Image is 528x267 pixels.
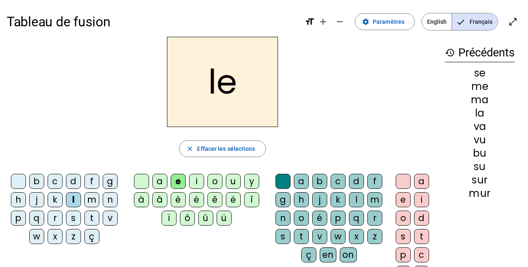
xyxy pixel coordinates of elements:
div: s [275,229,291,244]
div: q [349,211,364,226]
div: x [349,229,364,244]
div: n [275,211,291,226]
div: ç [301,247,316,262]
div: o [396,211,411,226]
div: p [331,211,346,226]
h3: Précédents [445,43,515,62]
div: à [134,192,149,207]
div: n [103,192,118,207]
div: d [66,174,81,189]
div: y [244,174,259,189]
div: c [48,174,63,189]
div: s [66,211,81,226]
div: g [275,192,291,207]
div: d [349,174,364,189]
div: me [445,81,515,92]
div: c [331,174,346,189]
div: é [312,211,327,226]
div: b [312,174,327,189]
div: l [66,192,81,207]
div: l [349,192,364,207]
div: ç [84,229,99,244]
button: Paramètres [355,13,415,30]
div: i [189,174,204,189]
div: sur [445,175,515,185]
div: ô [180,211,195,226]
div: r [48,211,63,226]
div: î [244,192,259,207]
mat-icon: format_size [305,17,315,27]
div: m [84,192,99,207]
div: v [312,229,327,244]
div: ï [162,211,177,226]
div: p [396,247,411,262]
div: o [294,211,309,226]
div: k [331,192,346,207]
div: r [367,211,382,226]
div: f [84,174,99,189]
div: a [414,174,429,189]
h1: Tableau de fusion [7,8,298,35]
div: h [294,192,309,207]
div: f [367,174,382,189]
div: t [414,229,429,244]
button: Diminuer la taille de la police [331,13,348,30]
div: t [84,211,99,226]
div: g [103,174,118,189]
button: Augmenter la taille de la police [315,13,331,30]
div: i [414,192,429,207]
div: s [396,229,411,244]
button: Effacer les sélections [179,140,265,157]
div: e [396,192,411,207]
div: w [331,229,346,244]
div: mur [445,188,515,198]
mat-button-toggle-group: Language selection [422,13,498,31]
div: j [29,192,44,207]
div: p [11,211,26,226]
div: è [171,192,186,207]
button: Entrer en plein écran [505,13,521,30]
div: v [103,211,118,226]
div: va [445,122,515,132]
div: û [198,211,213,226]
div: h [11,192,26,207]
div: é [189,192,204,207]
div: a [294,174,309,189]
span: Français [452,13,498,30]
mat-icon: add [318,17,328,27]
div: k [48,192,63,207]
div: x [48,229,63,244]
div: c [414,247,429,262]
div: o [207,174,222,189]
div: vu [445,135,515,145]
div: se [445,68,515,78]
div: u [226,174,241,189]
mat-icon: history [445,48,455,58]
div: b [29,174,44,189]
mat-icon: remove [335,17,345,27]
mat-icon: close [186,145,194,153]
div: w [29,229,44,244]
mat-icon: open_in_full [508,17,518,27]
span: English [422,13,452,30]
div: bu [445,148,515,158]
span: Paramètres [373,17,404,27]
div: d [414,211,429,226]
div: ma [445,95,515,105]
div: su [445,162,515,172]
div: z [367,229,382,244]
div: â [152,192,167,207]
div: en [320,247,336,262]
div: ü [217,211,232,226]
h2: le [167,37,278,127]
div: on [340,247,357,262]
div: z [66,229,81,244]
mat-icon: settings [362,18,369,25]
div: q [29,211,44,226]
div: a [152,174,167,189]
div: e [171,174,186,189]
span: Effacer les sélections [197,144,255,154]
div: la [445,108,515,118]
div: m [367,192,382,207]
div: j [312,192,327,207]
